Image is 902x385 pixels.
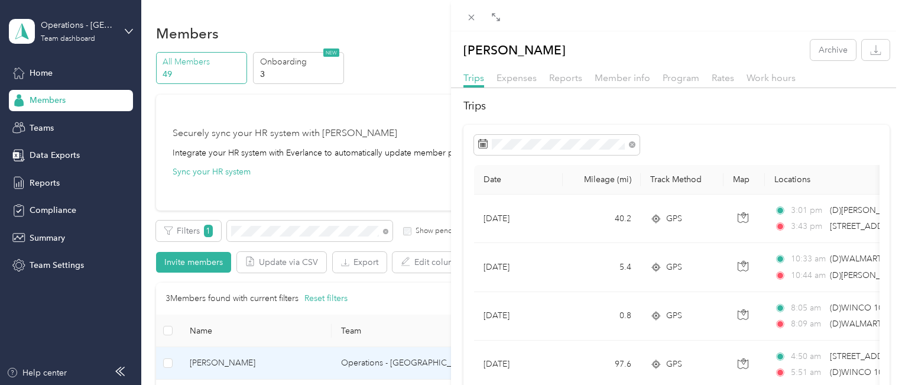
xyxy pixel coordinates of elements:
span: 4:50 am [791,350,825,363]
span: 5:51 am [791,366,825,379]
span: 3:43 pm [791,220,825,233]
span: 8:09 am [791,318,825,331]
th: Map [723,165,765,195]
span: GPS [666,309,682,322]
span: Reports [549,72,582,83]
iframe: Everlance-gr Chat Button Frame [836,319,902,385]
td: 0.8 [563,292,641,341]
span: GPS [666,358,682,371]
span: Work hours [747,72,796,83]
p: [PERSON_NAME] [463,40,566,60]
span: Rates [712,72,734,83]
button: Archive [810,40,856,60]
span: GPS [666,212,682,225]
td: [DATE] [474,195,563,243]
span: Member info [595,72,650,83]
td: [DATE] [474,243,563,292]
th: Date [474,165,563,195]
th: Mileage (mi) [563,165,641,195]
span: Program [663,72,699,83]
span: Trips [463,72,484,83]
td: [DATE] [474,292,563,341]
span: 3:01 pm [791,204,825,217]
h2: Trips [463,98,890,114]
td: 5.4 [563,243,641,292]
span: 10:33 am [791,253,825,266]
th: Track Method [641,165,723,195]
span: 8:05 am [791,302,825,315]
span: 10:44 am [791,269,825,282]
span: Expenses [497,72,537,83]
span: GPS [666,261,682,274]
td: 40.2 [563,195,641,243]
